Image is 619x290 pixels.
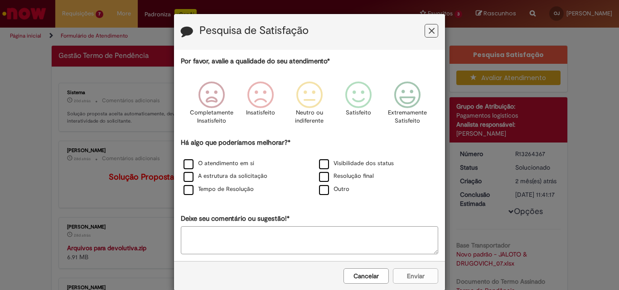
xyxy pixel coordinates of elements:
label: Outro [319,185,349,194]
label: Por favor, avalie a qualidade do seu atendimento* [181,57,330,66]
p: Insatisfeito [246,109,275,117]
label: O atendimento em si [184,159,254,168]
p: Satisfeito [346,109,371,117]
label: Resolução final [319,172,374,181]
p: Neutro ou indiferente [293,109,326,125]
div: Neutro ou indiferente [286,75,333,137]
p: Completamente Insatisfeito [190,109,233,125]
label: A estrutura da solicitação [184,172,267,181]
div: Insatisfeito [237,75,284,137]
div: Completamente Insatisfeito [188,75,234,137]
label: Tempo de Resolução [184,185,254,194]
div: Extremamente Satisfeito [384,75,430,137]
label: Visibilidade dos status [319,159,394,168]
p: Extremamente Satisfeito [388,109,427,125]
label: Deixe seu comentário ou sugestão!* [181,214,290,223]
div: Satisfeito [335,75,382,137]
button: Cancelar [343,268,389,284]
div: Há algo que poderíamos melhorar?* [181,138,438,196]
label: Pesquisa de Satisfação [199,25,309,37]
